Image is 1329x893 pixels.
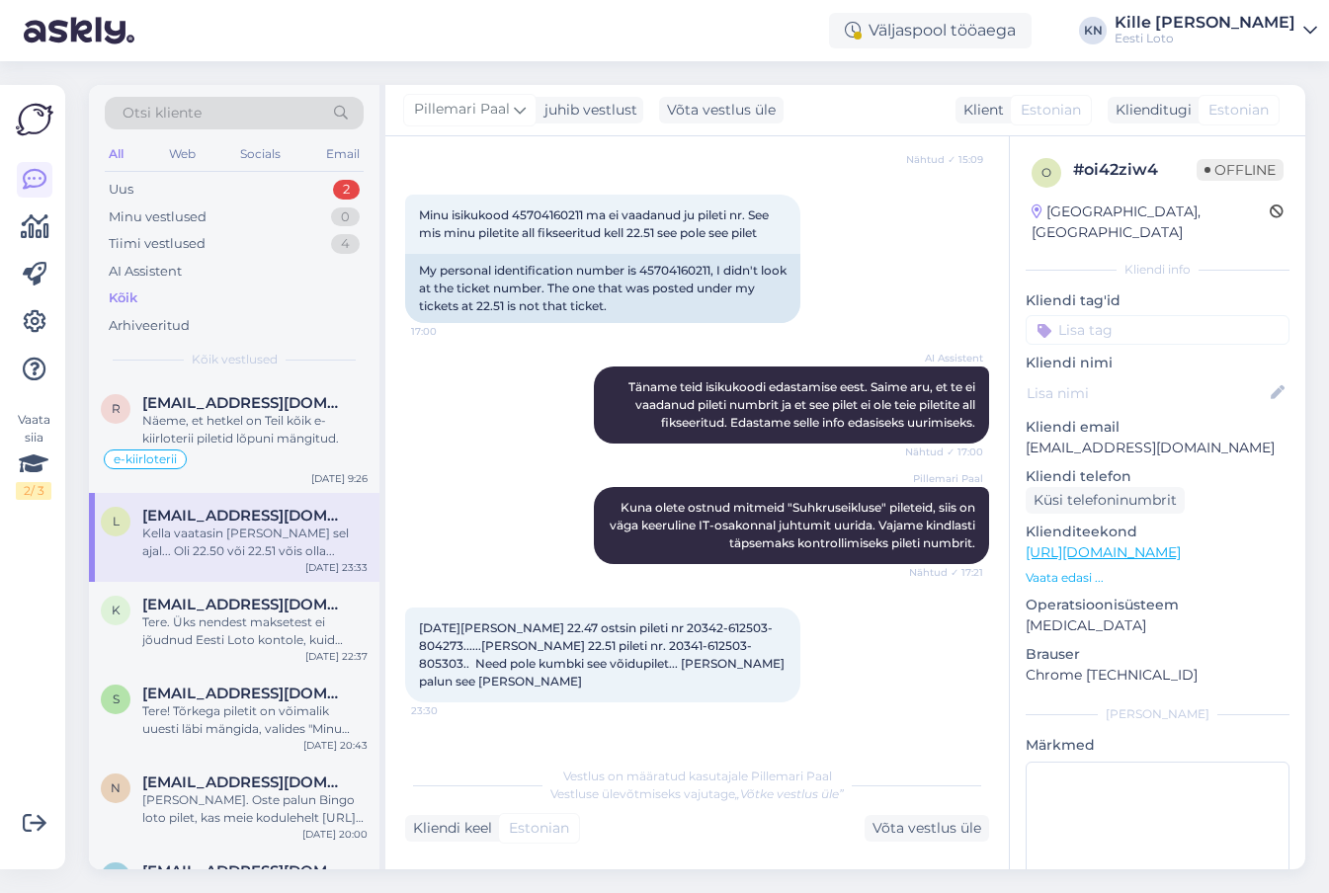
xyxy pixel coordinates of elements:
div: [PERSON_NAME]. Oste palun Bingo loto pilet, kas meie kodulehelt [URL][DOMAIN_NAME] või kauplusest... [142,791,368,827]
span: Nähtud ✓ 17:21 [909,565,983,580]
span: o [1041,165,1051,180]
i: „Võtke vestlus üle” [735,786,844,801]
span: rein.vastrik@gmail.com [142,394,348,412]
p: Kliendi tag'id [1026,290,1289,311]
span: Pillemari Paal [414,99,510,121]
div: [DATE] 23:33 [305,560,368,575]
span: 23:30 [411,703,485,718]
span: r [112,401,121,416]
div: Kille [PERSON_NAME] [1115,15,1295,31]
span: Minu isikukood 45704160211 ma ei vaadanud ju pileti nr. See mis minu piletite all fikseeritud kel... [419,207,772,240]
div: Küsi telefoninumbrit [1026,487,1185,514]
div: Tere. Üks nendest maksetest ei jõudnud Eesti Loto kontole, kuid pangast on summa maha läinud. Kah... [142,613,368,649]
span: kristjan.12@hotmail.com [142,596,348,613]
div: [DATE] 20:00 [302,827,368,842]
div: 2 / 3 [16,482,51,500]
p: Chrome [TECHNICAL_ID] [1026,665,1289,686]
span: Nähtud ✓ 17:00 [905,445,983,459]
div: [GEOGRAPHIC_DATA], [GEOGRAPHIC_DATA] [1032,202,1270,243]
div: Klient [955,100,1004,121]
div: Näeme, et hetkel on Teil kõik e-kiirloterii piletid lõpuni mängitud. [142,412,368,447]
span: Kuna olete ostnud mitmeid "Suhkruseikluse" pileteid, siis on väga keeruline IT-osakonnal juhtumit... [610,500,978,550]
div: Minu vestlused [109,207,207,227]
p: Klienditeekond [1026,522,1289,542]
div: [PERSON_NAME] [1026,705,1289,723]
div: Kliendi info [1026,261,1289,279]
span: k [112,603,121,617]
p: Kliendi email [1026,417,1289,438]
input: Lisa tag [1026,315,1289,345]
input: Lisa nimi [1027,382,1267,404]
div: 4 [331,234,360,254]
span: e-kiirloterii [114,453,177,465]
span: Nähtud ✓ 15:09 [906,152,983,167]
div: Uus [109,180,133,200]
p: Vaata edasi ... [1026,569,1289,587]
div: Eesti Loto [1115,31,1295,46]
div: # oi42ziw4 [1073,158,1197,182]
span: AI Assistent [909,351,983,365]
span: Kõik vestlused [192,351,278,368]
div: [DATE] 20:43 [303,738,368,753]
span: n [111,780,121,795]
div: juhib vestlust [537,100,637,121]
span: Offline [1197,159,1284,181]
div: All [105,141,127,167]
span: Vestluse ülevõtmiseks vajutage [550,786,844,801]
span: Täname teid isikukoodi edastamise eest. Saime aru, et te ei vaadanud pileti numbrit ja et see pil... [628,379,978,430]
div: Tere! Tõrkega piletit on võimalik uuesti läbi mängida, valides "Minu piletid" – "e-kiirloteriid".... [142,702,368,738]
span: Estonian [509,818,569,839]
div: 0 [331,207,360,227]
span: l [113,514,120,528]
span: Estonian [1021,100,1081,121]
div: My personal identification number is 45704160211, I didn't look at the ticket number. The one tha... [405,254,800,323]
div: Tiimi vestlused [109,234,206,254]
p: Kliendi telefon [1026,466,1289,487]
div: Email [322,141,364,167]
div: Kõik [109,288,137,308]
div: [DATE] 9:26 [311,471,368,486]
div: Võta vestlus üle [865,815,989,842]
div: Klienditugi [1108,100,1192,121]
span: Vestlus on määratud kasutajale Pillemari Paal [563,769,832,783]
div: Vaata siia [16,411,51,500]
div: Võta vestlus üle [659,97,784,123]
span: s [113,691,120,706]
p: [MEDICAL_DATA] [1026,615,1289,636]
a: [URL][DOMAIN_NAME] [1026,543,1181,561]
span: 17:00 [411,324,485,339]
div: Kella vaatasin [PERSON_NAME] sel ajal... Oli 22.50 või 22.51 võis olla... [142,525,368,560]
img: Askly Logo [16,101,53,138]
span: nikolaitjagovskii0@gmail.com [142,773,348,791]
div: Web [165,141,200,167]
p: Brauser [1026,644,1289,665]
div: 2 [333,180,360,200]
span: signelepaste@gmail.com [142,685,348,702]
span: Estonian [1208,100,1269,121]
div: Arhiveeritud [109,316,190,336]
div: Kliendi keel [405,818,492,839]
a: Kille [PERSON_NAME]Eesti Loto [1115,15,1317,46]
span: anpilogova9797@mail.ru [142,862,348,880]
p: Märkmed [1026,735,1289,756]
p: Kliendi nimi [1026,353,1289,373]
span: liilija.tammoja@gmail.com [142,507,348,525]
span: Pillemari Paal [909,471,983,486]
span: Otsi kliente [123,103,202,123]
p: Operatsioonisüsteem [1026,595,1289,615]
div: KN [1079,17,1107,44]
div: Väljaspool tööaega [829,13,1032,48]
div: Socials [236,141,285,167]
div: [DATE] 22:37 [305,649,368,664]
div: AI Assistent [109,262,182,282]
span: [DATE][PERSON_NAME] 22.47 ostsin pileti nr 20342-612503-804273......[PERSON_NAME] 22.51 pileti nr... [419,620,788,689]
p: [EMAIL_ADDRESS][DOMAIN_NAME] [1026,438,1289,458]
